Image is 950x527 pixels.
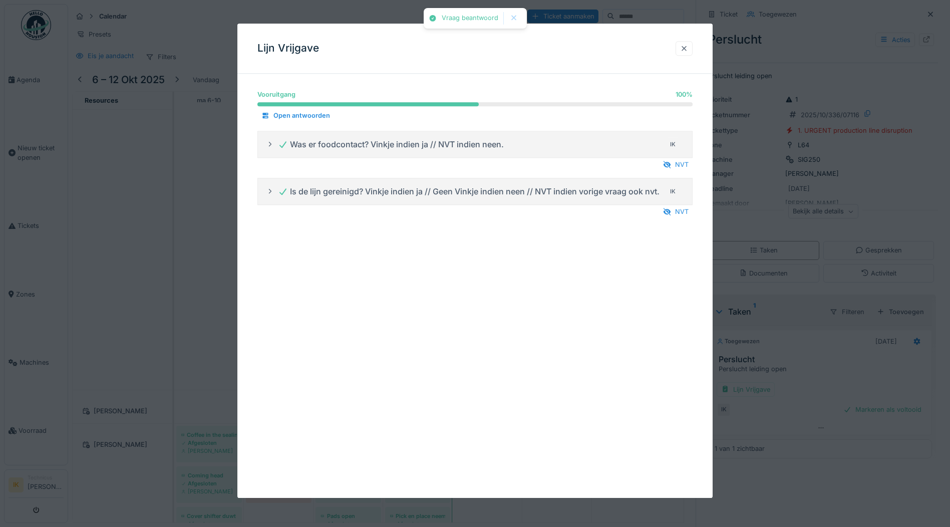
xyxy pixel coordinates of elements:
[278,138,504,150] div: Was er foodcontact? Vinkje indien ja // NVT indien neen.
[659,205,693,219] div: NVT
[442,14,498,23] div: Vraag beantwoord
[666,184,680,198] div: IK
[278,185,660,197] div: Is de lijn gereinigd? Vinkje indien ja // Geen Vinkje indien neen // NVT indien vorige vraag ook ...
[666,137,680,151] div: IK
[676,90,693,99] div: 100 %
[257,109,334,123] div: Open antwoorden
[262,182,688,201] summary: Is de lijn gereinigd? Vinkje indien ja // Geen Vinkje indien neen // NVT indien vorige vraag ook ...
[257,90,295,99] div: Vooruitgang
[262,135,688,154] summary: Was er foodcontact? Vinkje indien ja // NVT indien neen.IK
[257,42,319,55] h3: Lijn Vrijgave
[659,158,693,172] div: NVT
[257,103,693,107] progress: 100 %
